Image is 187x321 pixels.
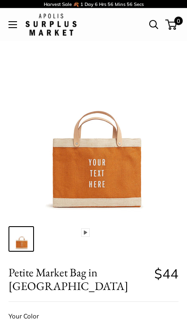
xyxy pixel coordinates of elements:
span: 1 [80,1,83,7]
a: Petite Market Bag in Cognac [37,226,63,252]
a: Petite Market Bag in Cognac [95,226,121,252]
a: Petite Market Bag in Cognac [124,226,150,252]
span: Secs [134,1,144,7]
span: 56 [127,1,133,7]
span: Mins [115,1,125,7]
span: 6 [95,1,98,7]
a: Petite Market Bag in Cognac [153,226,178,252]
span: $44 [154,265,178,282]
img: Apolis: Surplus Market [25,14,76,35]
span: Petite Market Bag in [GEOGRAPHIC_DATA] [8,266,149,293]
button: Open menu [8,21,17,28]
span: Day [85,1,93,7]
img: Petite Market Bag in Cognac [10,228,32,250]
a: Petite Market Bag in Cognac [8,226,34,252]
span: 0 [174,17,183,25]
img: Petite Market Bag in Cognac [8,45,178,216]
span: Hrs [99,1,106,7]
span: 56 [108,1,113,7]
a: 0 [166,20,177,30]
a: Petite Market Bag in Cognac [66,226,92,252]
a: Open search [149,20,159,29]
